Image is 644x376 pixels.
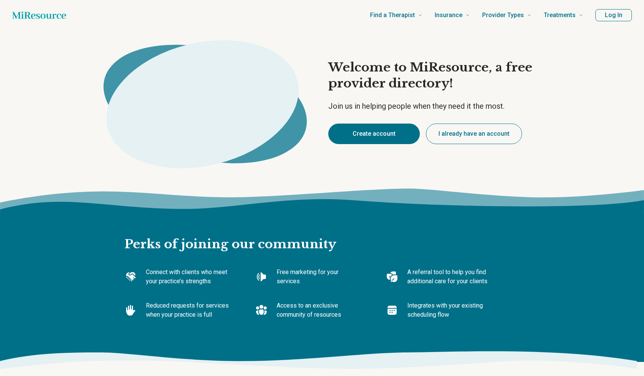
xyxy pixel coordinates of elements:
[407,301,492,319] p: Integrates with your existing scheduling flow
[328,124,420,144] button: Create account
[146,301,231,319] p: Reduced requests for services when your practice is full
[328,101,553,111] p: Join us in helping people when they need it the most.
[277,301,362,319] p: Access to an exclusive community of resources
[125,212,520,252] h2: Perks of joining our community
[426,124,522,144] button: I already have an account
[370,10,415,21] span: Find a Therapist
[482,10,524,21] span: Provider Types
[544,10,576,21] span: Treatments
[12,8,66,23] a: Home page
[595,9,632,21] button: Log In
[146,268,231,286] p: Connect with clients who meet your practice’s strengths
[328,60,553,91] h1: Welcome to MiResource, a free provider directory!
[435,10,462,21] span: Insurance
[407,268,492,286] p: A referral tool to help you find additional care for your clients
[277,268,362,286] p: Free marketing for your services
